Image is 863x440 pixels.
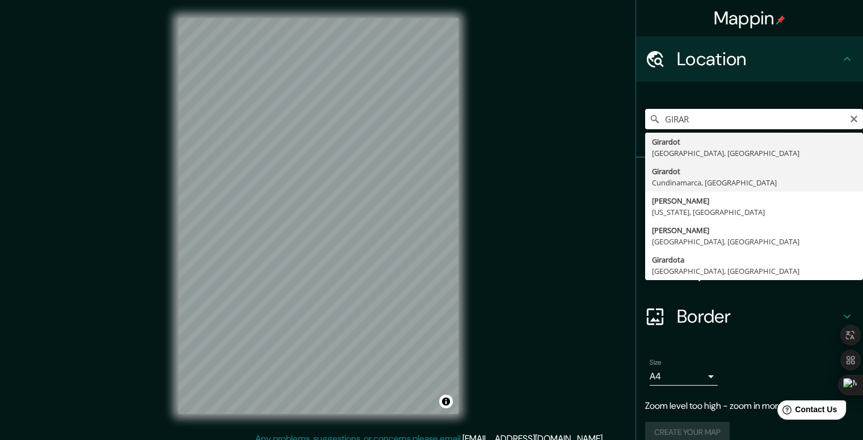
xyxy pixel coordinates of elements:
iframe: Help widget launcher [762,396,851,428]
p: Zoom level too high - zoom in more [645,399,854,413]
canvas: Map [178,18,458,414]
h4: Border [677,305,840,328]
div: Girardot [652,136,856,147]
input: Pick your city or area [645,109,863,129]
div: A4 [650,367,718,386]
div: [GEOGRAPHIC_DATA], [GEOGRAPHIC_DATA] [652,236,856,247]
label: Size [650,358,662,367]
div: Location [636,36,863,82]
button: Toggle attribution [439,395,453,408]
h4: Mappin [714,7,786,29]
button: Clear [849,113,858,124]
div: [US_STATE], [GEOGRAPHIC_DATA] [652,206,856,218]
div: Border [636,294,863,339]
div: Layout [636,248,863,294]
div: Style [636,203,863,248]
div: Pins [636,158,863,203]
div: Girardota [652,254,856,265]
div: Girardot [652,166,856,177]
div: Cundinamarca, [GEOGRAPHIC_DATA] [652,177,856,188]
h4: Layout [677,260,840,282]
div: [PERSON_NAME] [652,225,856,236]
div: [GEOGRAPHIC_DATA], [GEOGRAPHIC_DATA] [652,265,856,277]
h4: Location [677,48,840,70]
div: [PERSON_NAME] [652,195,856,206]
div: [GEOGRAPHIC_DATA], [GEOGRAPHIC_DATA] [652,147,856,159]
img: pin-icon.png [776,15,785,24]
